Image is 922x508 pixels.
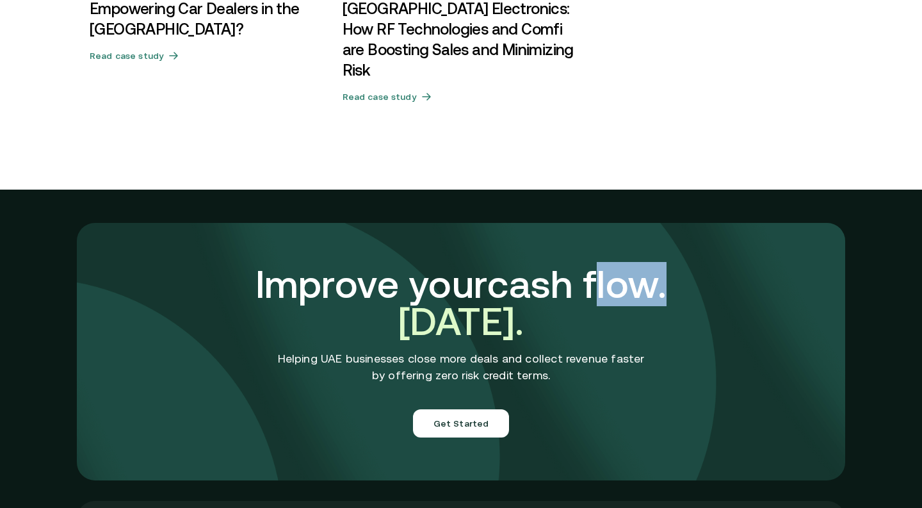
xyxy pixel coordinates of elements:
img: comfi [77,223,845,480]
p: Helping UAE businesses close more deals and collect revenue faster by offering zero risk credit t... [278,350,645,384]
h3: Improve your cash flow. [189,266,733,340]
button: Read case study [343,86,580,108]
span: [DATE]. [398,299,524,343]
h5: Read case study [90,49,163,62]
button: Get Started [413,409,510,438]
h5: Read case study [343,90,416,103]
button: Read case study [90,45,327,67]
